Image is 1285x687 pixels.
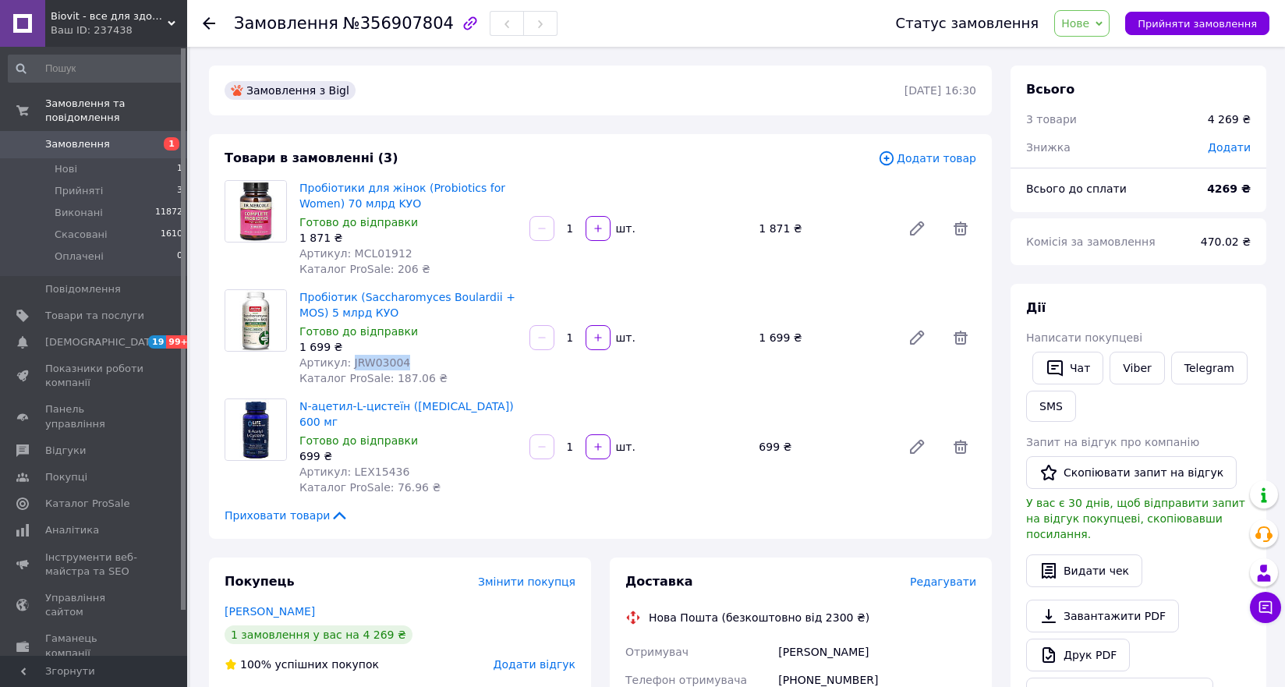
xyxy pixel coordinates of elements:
[1026,141,1071,154] span: Знижка
[1032,352,1103,384] button: Чат
[945,213,976,244] span: Видалити
[343,14,454,33] span: №356907804
[1171,352,1248,384] a: Telegram
[45,523,99,537] span: Аналітика
[45,97,187,125] span: Замовлення та повідомлення
[752,327,895,349] div: 1 699 ₴
[177,250,182,264] span: 0
[1026,600,1179,632] a: Завантажити PDF
[1250,592,1281,623] button: Чат з покупцем
[225,574,295,589] span: Покупець
[896,16,1039,31] div: Статус замовлення
[299,434,418,447] span: Готово до відправки
[203,16,215,31] div: Повернутися назад
[645,610,873,625] div: Нова Пошта (безкоштовно від 2300 ₴)
[1026,436,1199,448] span: Запит на відгук про компанію
[299,356,410,369] span: Артикул: JRW03004
[878,150,976,167] span: Додати товар
[299,325,418,338] span: Готово до відправки
[45,497,129,511] span: Каталог ProSale
[299,291,515,319] a: Пробіотик (Saccharomyces Boulardii + MOS) 5 млрд КУО
[45,362,144,390] span: Показники роботи компанії
[234,14,338,33] span: Замовлення
[45,137,110,151] span: Замовлення
[612,439,637,455] div: шт.
[299,230,517,246] div: 1 871 ₴
[945,322,976,353] span: Видалити
[752,218,895,239] div: 1 871 ₴
[752,436,895,458] div: 699 ₴
[625,674,747,686] span: Телефон отримувача
[904,84,976,97] time: [DATE] 16:30
[901,213,933,244] a: Редагувати
[1026,331,1142,344] span: Написати покупцеві
[478,575,575,588] span: Змінити покупця
[45,591,144,619] span: Управління сайтом
[1026,300,1046,315] span: Дії
[299,400,514,428] a: N-ацетил-L-цистеїн ([MEDICAL_DATA]) 600 мг
[161,228,182,242] span: 1610
[55,228,108,242] span: Скасовані
[1026,497,1245,540] span: У вас є 30 днів, щоб відправити запит на відгук покупцеві, скопіювавши посилання.
[299,263,430,275] span: Каталог ProSale: 206 ₴
[1061,17,1089,30] span: Нове
[51,9,168,23] span: Biovit - все для здоров'я та краси
[55,250,104,264] span: Оплачені
[299,448,517,464] div: 699 ₴
[55,162,77,176] span: Нові
[1026,82,1074,97] span: Всього
[45,470,87,484] span: Покупці
[910,575,976,588] span: Редагувати
[1208,112,1251,127] div: 4 269 ₴
[1026,235,1156,248] span: Комісія за замовлення
[299,216,418,228] span: Готово до відправки
[45,444,86,458] span: Відгуки
[55,206,103,220] span: Виконані
[625,574,693,589] span: Доставка
[225,625,412,644] div: 1 замовлення у вас на 4 269 ₴
[625,646,689,658] span: Отримувач
[8,55,184,83] input: Пошук
[1208,141,1251,154] span: Додати
[177,184,182,198] span: 3
[1110,352,1164,384] a: Viber
[945,431,976,462] span: Видалити
[164,137,179,151] span: 1
[1026,391,1076,422] button: SMS
[225,181,286,242] img: Пробіотики для жінок (Probiotics for Women) 70 млрд KУО
[299,247,412,260] span: Артикул: MCL01912
[612,221,637,236] div: шт.
[45,402,144,430] span: Панель управління
[299,339,517,355] div: 1 699 ₴
[45,309,144,323] span: Товари та послуги
[1026,182,1127,195] span: Всього до сплати
[901,431,933,462] a: Редагувати
[225,81,356,100] div: Замовлення з Bigl
[299,481,441,494] span: Каталог ProSale: 76.96 ₴
[299,182,505,210] a: Пробіотики для жінок (Probiotics for Women) 70 млрд KУО
[612,330,637,345] div: шт.
[225,290,286,351] img: Пробіотик (Saccharomyces Boulardii + MOS) 5 млрд КУО
[225,151,398,165] span: Товари в замовленні (3)
[1026,639,1130,671] a: Друк PDF
[1125,12,1269,35] button: Прийняти замовлення
[45,632,144,660] span: Гаманець компанії
[299,372,448,384] span: Каталог ProSale: 187.06 ₴
[240,658,271,671] span: 100%
[1138,18,1257,30] span: Прийняти замовлення
[225,508,349,523] span: Приховати товари
[225,605,315,618] a: [PERSON_NAME]
[51,23,187,37] div: Ваш ID: 237438
[148,335,166,349] span: 19
[166,335,192,349] span: 99+
[155,206,182,220] span: 11872
[1026,113,1077,126] span: 3 товари
[299,466,409,478] span: Артикул: LEX15436
[45,282,121,296] span: Повідомлення
[225,399,286,460] img: N-ацетил-L-цистеїн (N-Acetyl-L-Cysteine) 600 мг
[1207,182,1251,195] b: 4269 ₴
[1026,456,1237,489] button: Скопіювати запит на відгук
[45,335,161,349] span: [DEMOGRAPHIC_DATA]
[494,658,575,671] span: Додати відгук
[1201,235,1251,248] span: 470.02 ₴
